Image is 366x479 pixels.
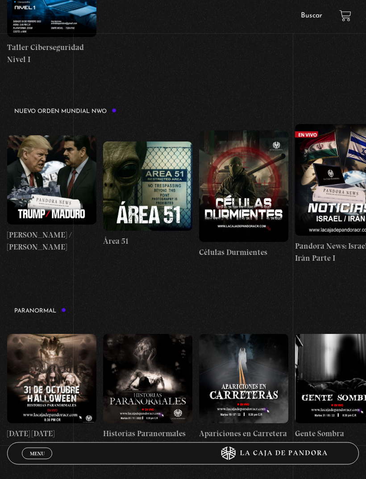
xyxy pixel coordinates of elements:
a: Células Durmientes [199,124,288,266]
span: Cerrar [27,458,48,465]
h3: Nuevo Orden Mundial NWO [14,108,116,115]
a: Historias Paranormales [103,323,192,451]
a: Buscar [301,12,322,19]
h4: [PERSON_NAME] / [PERSON_NAME] [7,229,96,254]
h4: [DATE] [DATE] [7,428,96,440]
h3: Paranormal [14,308,66,314]
h4: Historias Paranormales [103,428,192,440]
a: [PERSON_NAME] / [PERSON_NAME] [7,124,96,266]
h4: Taller Ciberseguridad Nivel I [7,42,96,66]
a: View your shopping cart [339,10,351,22]
a: Área 51 [103,124,192,266]
a: [DATE] [DATE] [7,323,96,451]
span: Menu [30,451,45,456]
h4: Células Durmientes [199,247,288,259]
h4: Área 51 [103,236,192,248]
a: Apariciones en Carretera [199,323,288,451]
h4: Apariciones en Carretera [199,428,288,440]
